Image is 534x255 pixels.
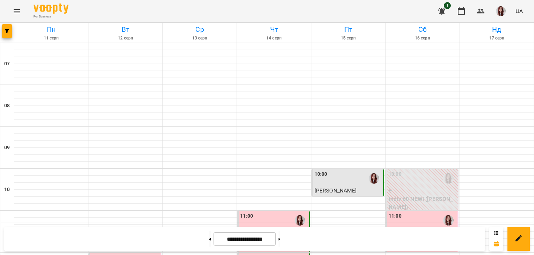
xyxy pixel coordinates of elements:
[8,3,25,20] button: Menu
[461,35,533,42] h6: 17 серп
[15,24,87,35] h6: Пн
[315,187,357,194] span: [PERSON_NAME]
[4,102,10,110] h6: 08
[515,7,523,15] span: UA
[315,195,382,203] p: Indiv 45 NEW
[89,24,161,35] h6: Вт
[389,195,456,211] p: Indiv 60 NEW! ([PERSON_NAME])
[389,187,456,195] p: 0
[513,5,526,17] button: UA
[443,215,454,226] img: Луговая Саломія
[238,24,310,35] h6: Чт
[444,2,451,9] span: 1
[34,3,68,14] img: Voopty Logo
[496,6,506,16] img: 7cd808451856f5ed132125de41ddf209.jpg
[89,35,161,42] h6: 12 серп
[4,186,10,194] h6: 10
[295,215,305,226] img: Луговая Саломія
[4,144,10,152] h6: 09
[389,170,402,178] label: 10:00
[15,35,87,42] h6: 11 серп
[164,35,236,42] h6: 13 серп
[389,212,402,220] label: 11:00
[387,35,458,42] h6: 16 серп
[315,170,327,178] label: 10:00
[312,24,384,35] h6: Пт
[387,24,458,35] h6: Сб
[238,35,310,42] h6: 14 серп
[312,35,384,42] h6: 15 серп
[164,24,236,35] h6: Ср
[240,212,253,220] label: 11:00
[34,14,68,19] span: For Business
[443,173,454,184] img: Луговая Саломія
[461,24,533,35] h6: Нд
[4,60,10,68] h6: 07
[369,173,379,184] img: Луговая Саломія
